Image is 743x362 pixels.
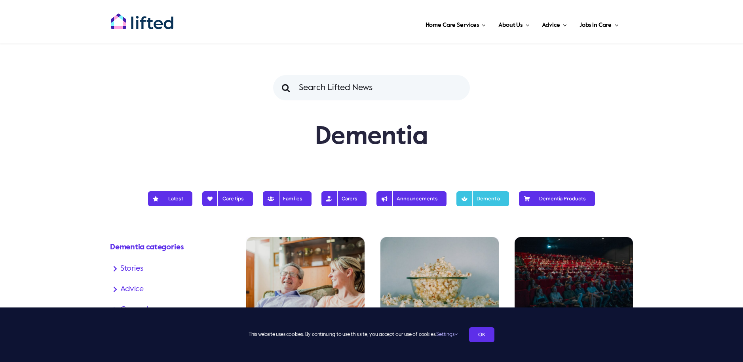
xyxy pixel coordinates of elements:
span: Care tips [211,196,244,202]
span: Jobs in Care [580,19,612,32]
input: Search Lifted News [273,75,469,100]
a: Jobs in Care [577,12,621,36]
h4: Dementia categories [110,242,225,253]
img: Top films for those living with dementia [380,237,499,316]
a: Dementia Products [519,188,595,209]
span: General [120,304,148,316]
a: Advice [540,12,569,36]
span: Stories [120,262,143,275]
span: About Us [498,19,523,32]
a: Stories [110,262,225,275]
a: Announcements [376,188,447,209]
a: Settings [436,332,457,337]
a: lifted-logo [110,13,174,21]
span: Advice [120,283,144,296]
span: Advice [542,19,560,32]
nav: Dementia Sidebar Nav (Blog) [110,262,225,337]
a: Dementia and Language [246,239,365,247]
span: Families [272,196,302,202]
a: Care tips [202,188,253,209]
a: General [110,304,225,316]
a: Why cinema trips are getting easier for people with dementia [515,239,633,247]
a: Carers [321,188,367,209]
span: Dementia Products [528,196,586,202]
a: Advice [110,283,225,296]
a: About Us [496,12,532,36]
a: Top 6 films for loved ones living with dementia [380,239,499,247]
span: Dementia [466,196,500,202]
input: Search [273,75,298,100]
a: Latest [148,188,192,209]
img: Cinema trips with a loved one living with dementia [515,237,633,316]
a: Families [263,188,312,209]
span: Carers [331,196,357,202]
nav: Main Menu [199,12,621,36]
a: Home Care Services [423,12,488,36]
h1: Dementia [110,121,633,153]
nav: Blog Nav [110,184,633,209]
a: OK [469,327,494,342]
span: Announcements [386,196,437,202]
span: Latest [157,196,183,202]
a: Dementia [456,188,509,209]
span: Home Care Services [426,19,479,32]
span: This website uses cookies. By continuing to use this site, you accept our use of cookies. [249,328,457,341]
